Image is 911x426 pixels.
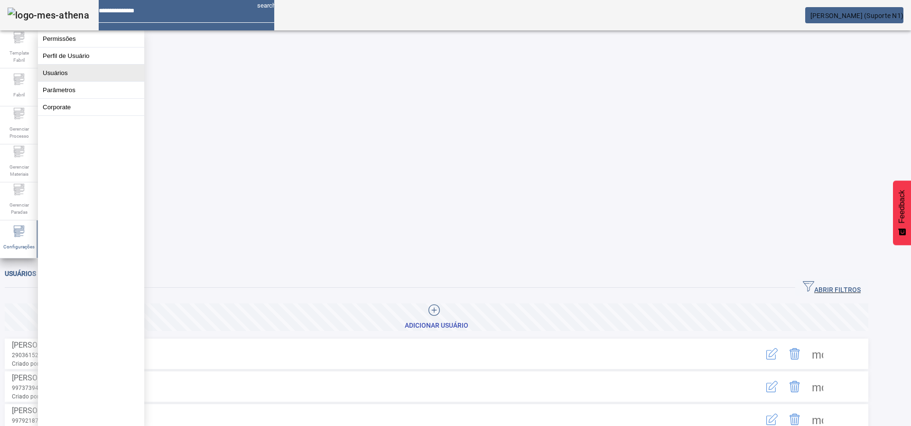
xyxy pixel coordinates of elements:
span: Configurações [0,240,37,253]
div: Adicionar Usuário [405,321,468,331]
span: Criado por: [12,360,724,368]
button: Mais [806,342,829,365]
button: Permissões [38,30,144,47]
span: Usuários [5,270,36,277]
span: [PERSON_NAME] [12,406,69,415]
span: Feedback [898,190,906,223]
button: Perfil de Usuário [38,47,144,64]
span: 29036152 / [12,352,42,359]
button: Delete [783,342,806,365]
button: Adicionar Usuário [5,303,868,331]
span: Fabril [10,88,28,101]
span: [PERSON_NAME] (Suporte N1) [810,12,904,19]
span: Gerenciar Processo [5,123,33,142]
button: Parâmetros [38,82,144,98]
button: Usuários [38,65,144,81]
img: logo-mes-athena [8,8,89,23]
span: ABRIR FILTROS [803,281,861,295]
span: Template Fabril [5,47,33,66]
button: Delete [783,375,806,398]
span: Gerenciar Paradas [5,199,33,218]
span: Criado por: [12,392,724,401]
span: Gerenciar Materiais [5,161,33,180]
span: 99792187 / [12,417,42,424]
span: [PERSON_NAME] [12,373,69,382]
button: Mais [806,375,829,398]
span: [PERSON_NAME] [12,341,69,350]
button: ABRIR FILTROS [795,279,868,296]
span: 99737394 / [12,385,42,391]
button: Corporate [38,99,144,115]
button: Feedback - Mostrar pesquisa [893,180,911,245]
